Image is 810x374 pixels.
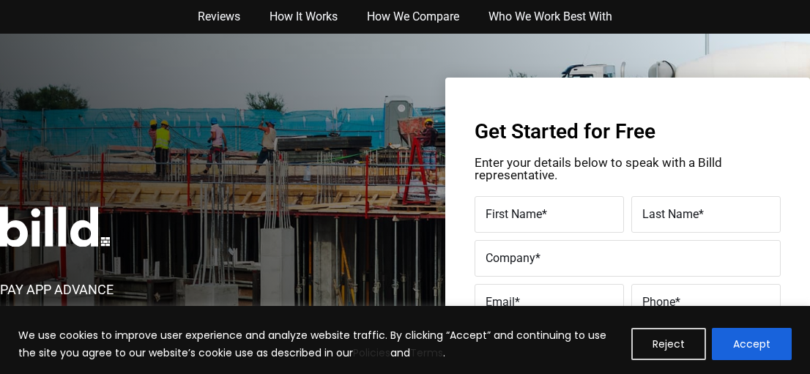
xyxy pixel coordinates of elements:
[631,328,706,360] button: Reject
[353,345,390,360] a: Policies
[410,345,443,360] a: Terms
[486,207,542,221] span: First Name
[475,157,781,182] p: Enter your details below to speak with a Billd representative.
[18,326,620,362] p: We use cookies to improve user experience and analyze website traffic. By clicking “Accept” and c...
[642,207,699,221] span: Last Name
[712,328,792,360] button: Accept
[642,295,675,309] span: Phone
[486,295,515,309] span: Email
[486,251,535,265] span: Company
[475,121,781,142] h3: Get Started for Free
